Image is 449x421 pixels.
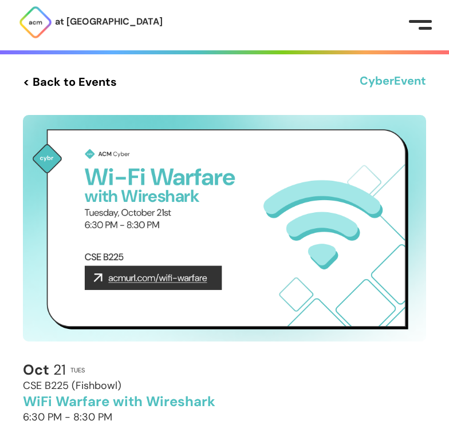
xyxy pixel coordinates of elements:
h2: CSE B225 (Fishbowl) [23,380,121,392]
img: ACM Logo [18,5,53,39]
h2: WiFi Warfare with Wireshark [23,394,215,409]
h3: Cyber Event [360,72,426,92]
a: < Back to Events [23,72,117,92]
h2: Tues [70,367,85,374]
b: Oct [23,360,49,379]
img: Event Cover Photo [23,115,426,341]
p: at [GEOGRAPHIC_DATA] [55,14,163,29]
a: at [GEOGRAPHIC_DATA] [18,5,163,39]
h2: 21 [23,362,66,378]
